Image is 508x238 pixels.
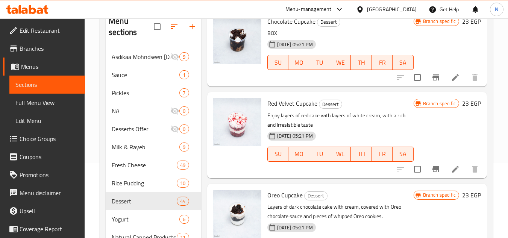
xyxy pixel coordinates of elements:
a: Coupons [3,148,85,166]
button: FR [372,55,393,70]
button: MO [288,55,309,70]
span: WE [333,149,348,159]
a: Promotions [3,166,85,184]
a: Menus [3,58,85,76]
button: SU [267,55,288,70]
span: Sauce [112,70,179,79]
span: TU [312,57,327,68]
a: Edit menu item [451,73,460,82]
span: Coupons [20,152,79,161]
span: FR [375,149,390,159]
span: Oreo Cupcake [267,189,303,201]
span: [DATE] 05:21 PM [274,41,316,48]
span: Dessert [112,197,177,206]
span: Menu disclaimer [20,188,79,197]
span: Branch specific [420,191,459,199]
a: Edit menu item [451,165,460,174]
p: Enjoy layers of red cake with layers of white cream, with a rich and irresistible taste [267,111,414,130]
span: Edit Menu [15,116,79,125]
div: Dessert [317,18,340,27]
img: Chocolate Cupcake [213,16,261,64]
span: SA [396,149,410,159]
div: items [177,179,189,188]
a: Branches [3,39,85,58]
span: 6 [180,216,188,223]
span: Asdikaa Mohndseen [DATE] [PERSON_NAME] Month Offers [112,52,170,61]
img: Red Velvet Cupcake [213,98,261,146]
span: Edit Restaurant [20,26,79,35]
span: [DATE] 05:21 PM [274,132,316,139]
button: delete [466,160,484,178]
span: Select to update [409,70,425,85]
div: items [179,142,189,152]
span: 9 [180,53,188,61]
span: Dessert [317,18,340,26]
button: delete [466,68,484,86]
div: Milk & Rayeb9 [106,138,201,156]
div: Desserts Offer0 [106,120,201,138]
h6: 23 EGP [462,98,481,109]
div: NA0 [106,102,201,120]
span: Fresh Cheese [112,161,177,170]
span: Yogurt [112,215,179,224]
span: NA [112,106,170,115]
span: WE [333,57,348,68]
h6: 23 EGP [462,190,481,200]
span: Milk & Rayeb [112,142,179,152]
span: Select all sections [149,19,165,35]
a: Edit Restaurant [3,21,85,39]
span: N [495,5,498,14]
span: Chocolate Cupcake [267,16,315,27]
div: Menu-management [285,5,332,14]
div: Pickles7 [106,84,201,102]
a: Menu disclaimer [3,184,85,202]
button: SA [393,147,413,162]
button: TU [309,55,330,70]
a: Sections [9,76,85,94]
span: 0 [180,126,188,133]
div: Rice Pudding10 [106,174,201,192]
a: Full Menu View [9,94,85,112]
a: Choice Groups [3,130,85,148]
span: Red Velvet Cupcake [267,98,317,109]
span: Upsell [20,206,79,215]
span: 10 [177,180,188,187]
span: Dessert [319,100,342,109]
div: Dessert [304,191,328,200]
span: 0 [180,108,188,115]
button: FR [372,147,393,162]
h2: Menu sections [109,15,153,38]
div: items [179,52,189,61]
span: Branches [20,44,79,53]
button: WE [330,147,351,162]
button: TH [351,147,372,162]
button: MO [288,147,309,162]
span: TU [312,149,327,159]
span: Branch specific [420,18,459,25]
span: Branch specific [420,100,459,107]
svg: Inactive section [170,106,179,115]
div: Desserts Offer [112,124,170,133]
div: Asdikaa Mohndseen [DATE] [PERSON_NAME] Month Offers9 [106,48,201,66]
span: Promotions [20,170,79,179]
div: items [177,197,189,206]
span: 49 [177,162,188,169]
div: Fresh Cheese49 [106,156,201,174]
button: TU [309,147,330,162]
span: MO [291,57,306,68]
span: 44 [177,198,188,205]
div: [GEOGRAPHIC_DATA] [367,5,417,14]
span: TH [354,149,368,159]
span: SA [396,57,410,68]
div: items [179,124,189,133]
a: Upsell [3,202,85,220]
span: MO [291,149,306,159]
div: Yogurt6 [106,210,201,228]
span: Coverage Report [20,224,79,233]
span: Full Menu View [15,98,79,107]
